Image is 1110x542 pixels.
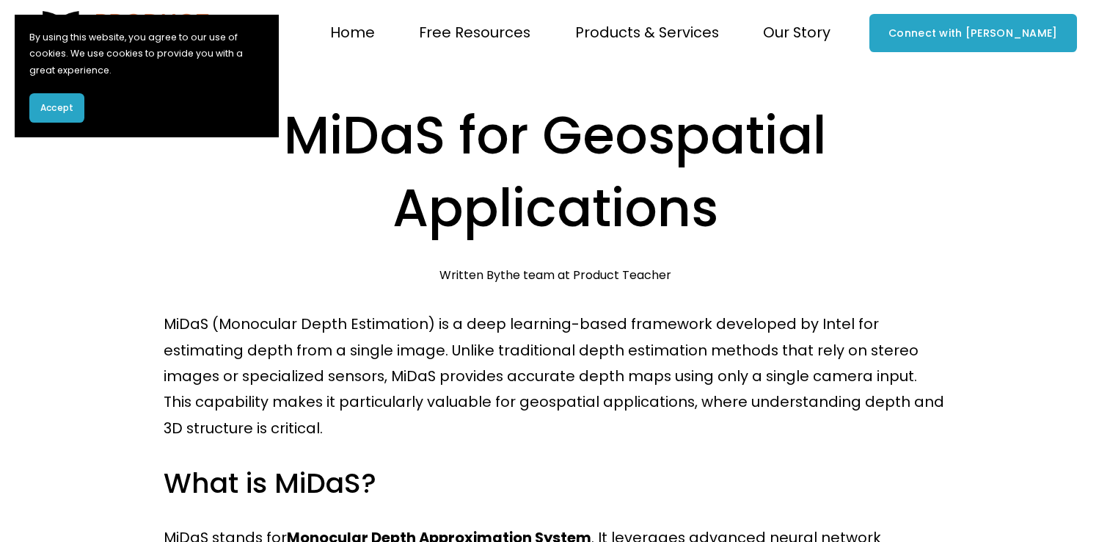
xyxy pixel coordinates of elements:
a: folder dropdown [763,18,830,47]
a: folder dropdown [575,18,719,47]
p: MiDaS (Monocular Depth Estimation) is a deep learning-based framework developed by Intel for esti... [164,311,946,441]
p: By using this website, you agree to our use of cookies. We use cookies to provide you with a grea... [29,29,264,79]
a: Home [330,18,375,47]
h3: What is MiDaS? [164,465,946,502]
section: Cookie banner [15,15,279,137]
h1: MiDaS for Geospatial Applications [164,100,946,245]
span: Products & Services [575,20,719,46]
span: Free Resources [419,20,530,46]
img: Product Teacher [33,11,212,55]
a: folder dropdown [419,18,530,47]
button: Accept [29,93,84,123]
div: Written By [439,268,671,282]
a: the team at Product Teacher [500,267,671,283]
span: Accept [40,101,73,115]
a: Connect with [PERSON_NAME] [869,14,1076,52]
span: Our Story [763,20,830,46]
